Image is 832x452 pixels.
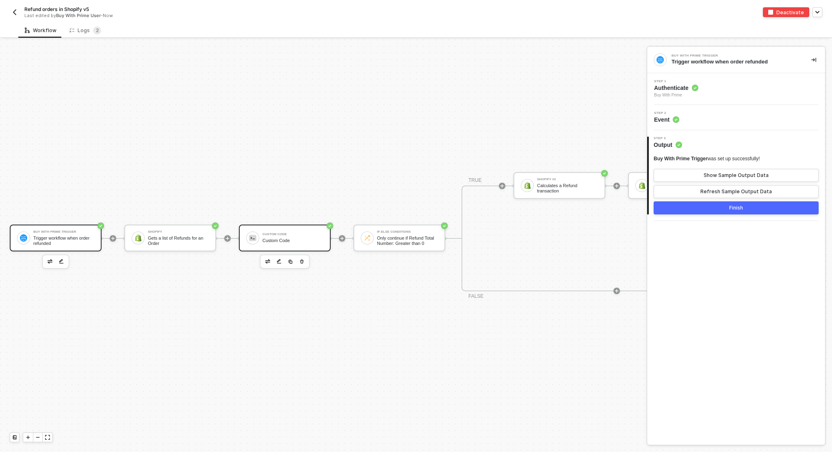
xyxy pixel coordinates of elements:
[364,234,371,242] img: icon
[654,169,819,182] button: Show Sample Output Data
[274,257,284,266] button: edit-cred
[377,236,438,246] div: Only continue if Refund Total Number: Greater than 0
[134,234,142,242] img: icon
[265,259,270,263] img: edit-cred
[441,223,448,229] span: icon-success-page
[614,183,619,188] span: icon-play
[700,188,772,195] div: Refresh Sample Output Data
[377,230,438,234] div: If-Else Conditions
[468,293,483,300] div: FALSE
[33,230,94,234] div: Buy With Prime Trigger
[148,236,209,246] div: Gets a list of Refunds for an Order
[704,172,769,179] div: Show Sample Output Data
[537,183,598,193] div: Calculates a Refund transaction
[45,257,55,266] button: edit-cred
[654,84,698,92] span: Authenticate
[96,27,99,33] span: 2
[672,58,798,66] div: Trigger workflow when order refunded
[225,236,230,241] span: icon-play
[647,137,825,214] div: Step 3Output Buy With Prime Triggerwas set up successfully!Show Sample Output DataRefresh Sample ...
[110,236,115,241] span: icon-play
[654,116,679,124] span: Event
[614,288,619,293] span: icon-play
[729,205,743,211] div: Finish
[262,233,323,236] div: Custom Code
[656,56,664,63] img: integration-icon
[286,257,295,266] button: copy-block
[327,223,333,229] span: icon-success-page
[654,155,760,162] div: was set up successfully!
[263,257,273,266] button: edit-cred
[148,230,209,234] div: Shopify
[20,234,27,242] img: icon
[288,259,293,264] img: copy-block
[654,141,682,149] span: Output
[654,156,708,162] span: Buy With Prime Trigger
[654,185,819,198] button: Refresh Sample Output Data
[776,9,804,16] div: Deactivate
[56,13,101,18] span: Buy With Prime User
[537,178,598,181] div: Shopify #2
[638,182,646,189] img: icon
[654,201,819,214] button: Finish
[340,236,344,241] span: icon-play
[45,435,50,440] span: icon-expand
[277,259,282,264] img: edit-cred
[524,182,531,189] img: icon
[97,223,104,229] span: icon-success-page
[654,80,698,83] span: Step 1
[10,7,19,17] button: back
[24,6,89,13] span: Refund orders in Shopify v5
[59,259,64,264] img: edit-cred
[33,236,94,246] div: Trigger workflow when order refunded
[56,257,66,266] button: edit-cred
[811,57,816,62] span: icon-collapse-right
[48,259,52,263] img: edit-cred
[24,13,397,19] div: Last edited by - Now
[11,9,18,15] img: back
[212,223,219,229] span: icon-success-page
[768,10,773,15] img: deactivate
[26,435,30,440] span: icon-play
[25,27,56,34] div: Workflow
[69,26,101,35] div: Logs
[654,92,698,98] span: Buy With Prime
[654,111,679,115] span: Step 2
[763,7,809,17] button: deactivateDeactivate
[601,170,608,177] span: icon-success-page
[249,234,256,242] img: icon
[647,80,825,98] div: Step 1Authenticate Buy With Prime
[93,26,101,35] sup: 2
[35,435,40,440] span: icon-minus
[262,238,323,243] div: Custom Code
[468,177,482,184] div: TRUE
[672,54,793,57] div: Buy With Prime Trigger
[500,183,505,188] span: icon-play
[654,137,682,140] span: Step 3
